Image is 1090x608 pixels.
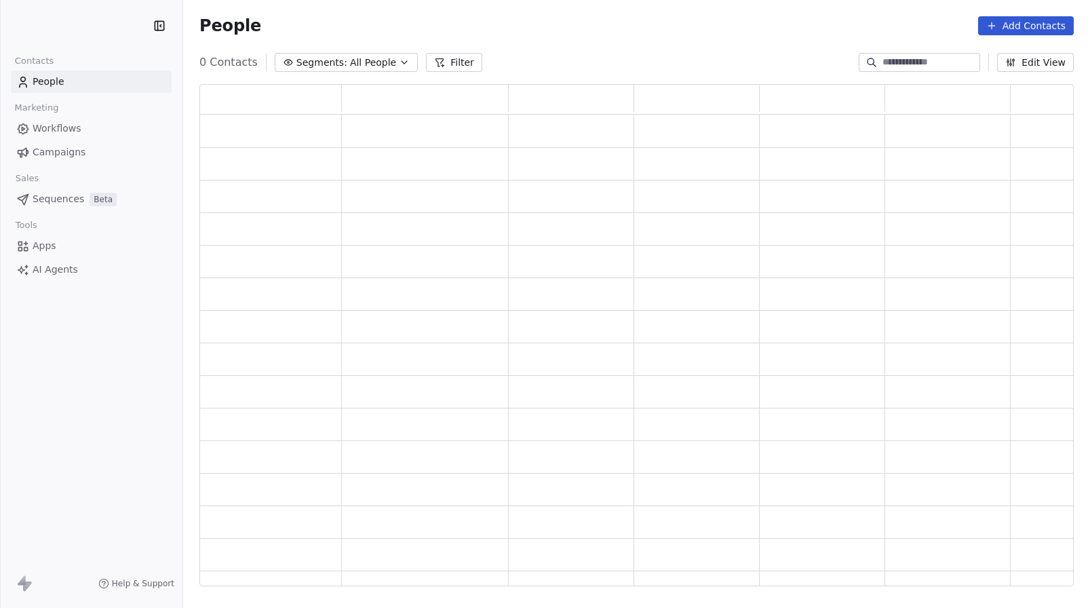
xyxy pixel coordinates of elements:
span: AI Agents [33,263,78,277]
span: Help & Support [112,578,174,589]
a: Campaigns [11,141,172,164]
span: Contacts [9,51,60,71]
span: Segments: [296,56,347,70]
span: People [199,16,261,36]
span: All People [350,56,396,70]
a: Workflows [11,117,172,140]
span: 0 Contacts [199,54,258,71]
span: Sales [9,168,45,189]
button: Edit View [997,53,1074,72]
span: People [33,75,64,89]
button: Filter [426,53,482,72]
span: Campaigns [33,145,85,159]
span: Beta [90,193,117,206]
span: Tools [9,215,43,235]
a: SequencesBeta [11,188,172,210]
a: AI Agents [11,259,172,281]
span: Sequences [33,192,84,206]
span: Workflows [33,121,81,136]
span: Apps [33,239,56,253]
a: Apps [11,235,172,257]
button: Add Contacts [978,16,1074,35]
span: Marketing [9,98,64,118]
a: People [11,71,172,93]
a: Help & Support [98,578,174,589]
